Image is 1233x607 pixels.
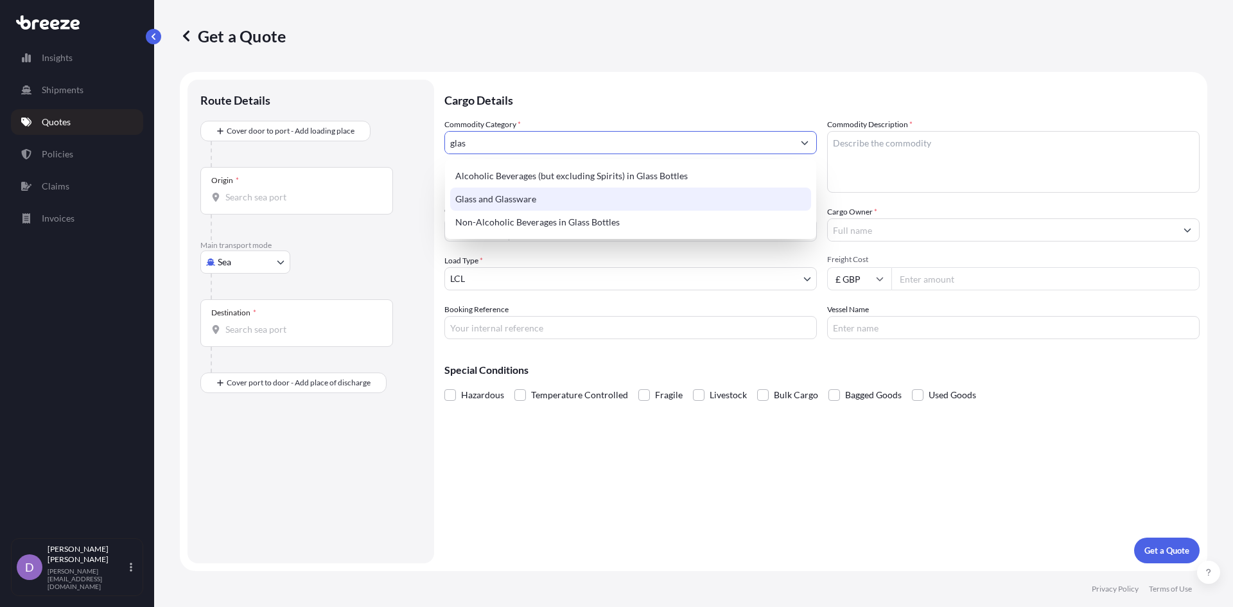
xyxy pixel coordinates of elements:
[827,316,1200,339] input: Enter name
[227,376,371,389] span: Cover port to door - Add place of discharge
[461,385,504,405] span: Hazardous
[827,118,913,131] label: Commodity Description
[227,125,354,137] span: Cover door to port - Add loading place
[444,80,1200,118] p: Cargo Details
[827,254,1200,265] span: Freight Cost
[444,118,521,131] label: Commodity Category
[200,240,421,251] p: Main transport mode
[450,272,465,285] span: LCL
[444,316,817,339] input: Your internal reference
[450,164,811,234] div: Suggestions
[200,251,290,274] button: Select transport
[42,51,73,64] p: Insights
[225,323,377,336] input: Destination
[211,175,239,186] div: Origin
[225,191,377,204] input: Origin
[450,164,811,188] div: Alcoholic Beverages (but excluding Spirits) in Glass Bottles
[1149,584,1192,594] p: Terms of Use
[444,365,1200,375] p: Special Conditions
[450,188,811,211] div: Glass and Glassware
[1092,584,1139,594] p: Privacy Policy
[42,116,71,128] p: Quotes
[445,131,793,154] input: Select a commodity type
[218,256,231,268] span: Sea
[827,303,869,316] label: Vessel Name
[774,385,818,405] span: Bulk Cargo
[450,211,811,234] div: Non-Alcoholic Beverages in Glass Bottles
[845,385,902,405] span: Bagged Goods
[1144,544,1189,557] p: Get a Quote
[42,148,73,161] p: Policies
[211,308,256,318] div: Destination
[531,385,628,405] span: Temperature Controlled
[180,26,286,46] p: Get a Quote
[42,84,83,96] p: Shipments
[42,212,74,225] p: Invoices
[827,206,877,218] label: Cargo Owner
[42,180,69,193] p: Claims
[48,567,127,590] p: [PERSON_NAME][EMAIL_ADDRESS][DOMAIN_NAME]
[444,254,483,267] span: Load Type
[655,385,683,405] span: Fragile
[25,561,34,574] span: D
[444,206,817,216] span: Commodity Value
[710,385,747,405] span: Livestock
[1176,218,1199,242] button: Show suggestions
[828,218,1176,242] input: Full name
[200,92,270,108] p: Route Details
[891,267,1200,290] input: Enter amount
[929,385,976,405] span: Used Goods
[793,131,816,154] button: Show suggestions
[444,303,509,316] label: Booking Reference
[48,544,127,565] p: [PERSON_NAME] [PERSON_NAME]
